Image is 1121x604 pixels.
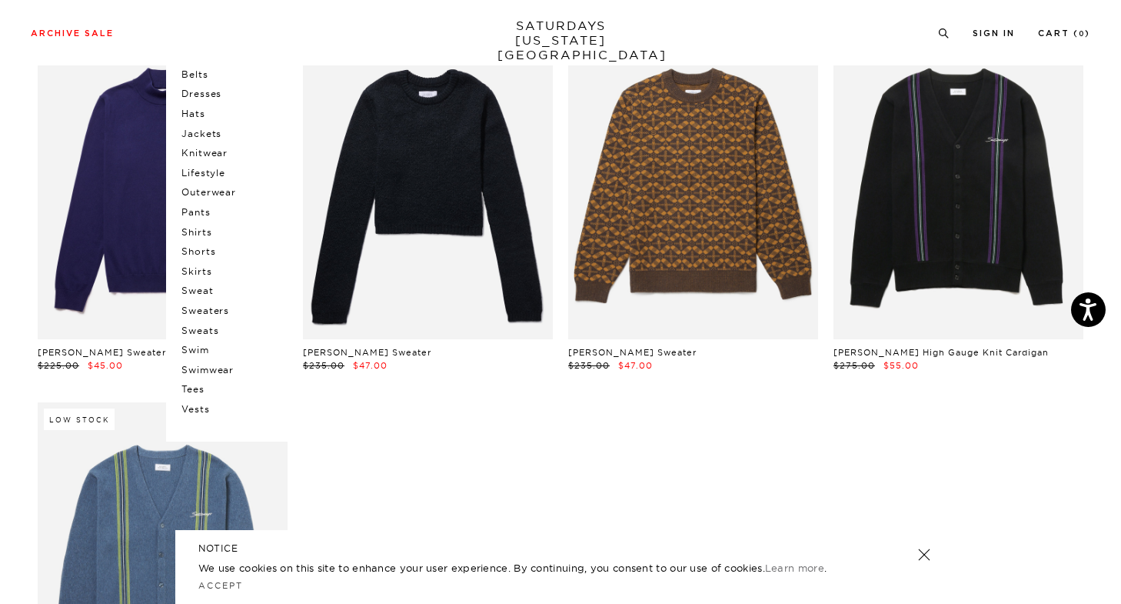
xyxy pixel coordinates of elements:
p: Pants [181,202,274,222]
p: Swim [181,340,274,360]
p: Sweats [181,321,274,341]
p: Shirts [181,222,274,242]
a: Cart (0) [1038,29,1090,38]
p: Dresses [181,84,274,104]
a: [PERSON_NAME] High Gauge Knit Cardigan [833,347,1049,358]
p: Shorts [181,242,274,262]
a: Accept [198,580,243,591]
p: Vests [181,399,274,419]
p: Belts [181,65,274,85]
p: Swimwear [181,360,274,380]
span: $235.00 [303,360,344,371]
span: $235.00 [568,360,610,371]
a: [PERSON_NAME] Sweater [568,347,697,358]
span: $45.00 [88,360,123,371]
span: $275.00 [833,360,875,371]
span: $47.00 [618,360,653,371]
p: Knitwear [181,143,274,163]
p: Sweaters [181,301,274,321]
p: Tees [181,379,274,399]
a: [PERSON_NAME] Sweater [38,347,166,358]
p: Sweat [181,281,274,301]
small: 0 [1079,31,1085,38]
a: Sign In [973,29,1015,38]
p: We use cookies on this site to enhance your user experience. By continuing, you consent to our us... [198,560,868,576]
span: $47.00 [353,360,388,371]
span: $55.00 [883,360,919,371]
p: Outerwear [181,182,274,202]
p: Jackets [181,124,274,144]
h5: NOTICE [198,542,923,556]
span: $225.00 [38,360,79,371]
a: SATURDAYS[US_STATE][GEOGRAPHIC_DATA] [497,18,624,62]
p: Skirts [181,262,274,282]
a: [PERSON_NAME] Sweater [303,347,431,358]
div: Low Stock [44,409,115,430]
a: Learn more [765,562,824,574]
p: Lifestyle [181,163,274,183]
a: Archive Sale [31,29,114,38]
p: Hats [181,104,274,124]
